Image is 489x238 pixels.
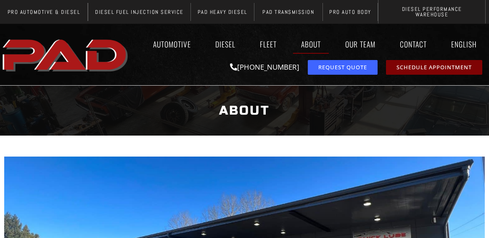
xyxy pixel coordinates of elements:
[443,34,489,54] a: English
[230,62,299,72] a: [PHONE_NUMBER]
[8,9,80,15] span: Pro Automotive & Diesel
[323,3,378,21] a: pro auto body website
[329,9,371,15] span: Pro Auto Body
[396,65,472,70] span: Schedule Appointment
[4,95,485,126] h1: About
[145,34,199,54] a: Automotive
[318,65,367,70] span: Request Quote
[262,9,314,15] span: PAD Transmission
[386,60,482,75] a: schedule repair or service appointment
[252,34,285,54] a: Fleet
[385,6,479,17] span: Diesel Performance Warehouse
[132,34,489,54] nav: Menu
[293,34,329,54] a: About
[337,34,383,54] a: Our Team
[308,60,378,75] a: request a service or repair quote
[88,3,190,21] a: diesel fuel injection service website
[191,3,254,21] a: pad heavy diesel website
[95,9,184,15] span: Diesel Fuel Injection Service
[392,34,435,54] a: Contact
[254,3,323,21] a: pad transmission website
[198,9,247,15] span: PAD Heavy Diesel
[207,34,243,54] a: Diesel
